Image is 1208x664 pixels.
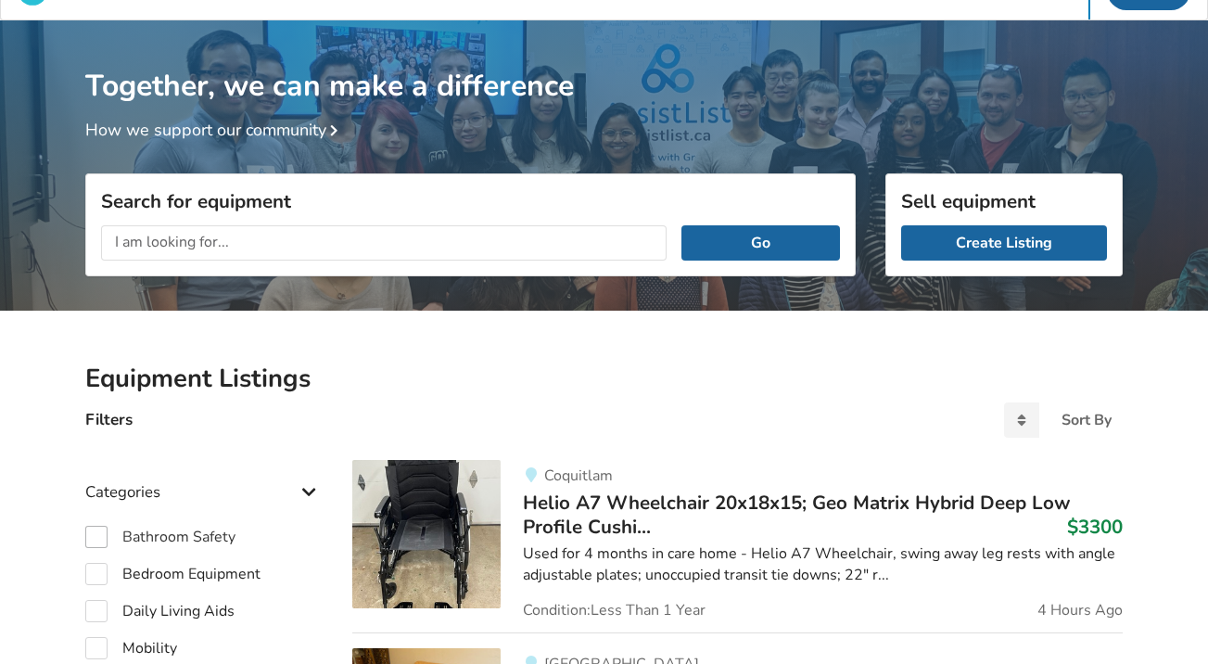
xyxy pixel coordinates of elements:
[85,637,177,659] label: Mobility
[681,225,840,261] button: Go
[85,600,235,622] label: Daily Living Aids
[101,225,667,261] input: I am looking for...
[85,563,261,585] label: Bedroom Equipment
[1037,603,1123,618] span: 4 Hours Ago
[101,189,840,213] h3: Search for equipment
[85,526,235,548] label: Bathroom Safety
[85,119,345,141] a: How we support our community
[523,603,706,618] span: Condition: Less Than 1 Year
[85,20,1123,105] h1: Together, we can make a difference
[1062,413,1112,428] div: Sort By
[523,543,1123,586] div: Used for 4 months in care home - Helio A7 Wheelchair, swing away leg rests with angle adjustable ...
[352,460,501,608] img: mobility-helio a7 wheelchair 20x18x15; geo matrix hybrid deep low profile cushion (brand new) 20x...
[1067,515,1123,539] h3: $3300
[352,460,1123,632] a: mobility-helio a7 wheelchair 20x18x15; geo matrix hybrid deep low profile cushion (brand new) 20x...
[523,490,1071,540] span: Helio A7 Wheelchair 20x18x15; Geo Matrix Hybrid Deep Low Profile Cushi...
[901,189,1107,213] h3: Sell equipment
[901,225,1107,261] a: Create Listing
[544,466,613,486] span: Coquitlam
[85,409,133,430] h4: Filters
[85,445,323,511] div: Categories
[85,363,1123,395] h2: Equipment Listings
